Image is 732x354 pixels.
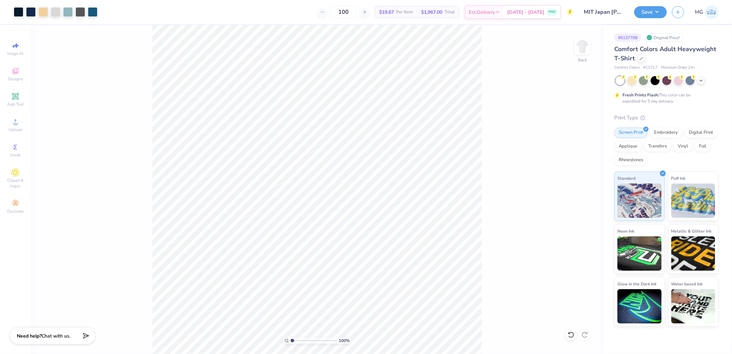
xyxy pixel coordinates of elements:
[7,102,24,107] span: Add Text
[8,76,23,82] span: Designs
[614,33,641,42] div: # 513770B
[396,9,413,16] span: Per Item
[614,45,716,62] span: Comfort Colors Adult Heavyweight T-Shirt
[617,280,657,287] span: Glow in the Dark Ink
[661,65,695,71] span: Minimum Order: 24 +
[705,5,718,19] img: Michael Galon
[695,141,711,152] div: Foil
[671,236,716,271] img: Metallic & Glitter Ink
[684,128,718,138] div: Digital Print
[339,338,350,344] span: 100 %
[695,5,718,19] a: MG
[643,65,658,71] span: # C1717
[3,178,27,189] span: Clipart & logos
[617,289,662,323] img: Glow in the Dark Ink
[17,333,42,339] strong: Need help?
[650,128,682,138] div: Embroidery
[623,92,707,104] div: This color can be expedited for 5 day delivery.
[673,141,693,152] div: Vinyl
[421,9,442,16] span: $1,967.00
[645,33,683,42] div: Original Proof
[507,9,544,16] span: [DATE] - [DATE]
[617,236,662,271] img: Neon Ink
[444,9,455,16] span: Total
[379,9,394,16] span: $19.67
[644,141,671,152] div: Transfers
[548,10,556,14] span: FREE
[623,92,659,98] strong: Fresh Prints Flash:
[8,51,24,56] span: Image AI
[469,9,495,16] span: Est. Delivery
[10,152,21,158] span: Greek
[617,227,634,235] span: Neon Ink
[9,127,22,132] span: Upload
[42,333,70,339] span: Chat with us.
[614,65,640,71] span: Comfort Colors
[634,6,667,18] button: Save
[614,114,718,122] div: Print Type
[671,175,686,182] span: Puff Ink
[671,184,716,218] img: Puff Ink
[578,57,587,63] div: Back
[695,8,703,16] span: MG
[330,6,357,18] input: – –
[671,280,703,287] span: Water based Ink
[614,155,648,165] div: Rhinestones
[617,175,636,182] span: Standard
[579,5,629,19] input: Untitled Design
[617,184,662,218] img: Standard
[614,141,642,152] div: Applique
[671,289,716,323] img: Water based Ink
[7,209,24,214] span: Decorate
[671,227,712,235] span: Metallic & Glitter Ink
[576,40,589,54] img: Back
[614,128,648,138] div: Screen Print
